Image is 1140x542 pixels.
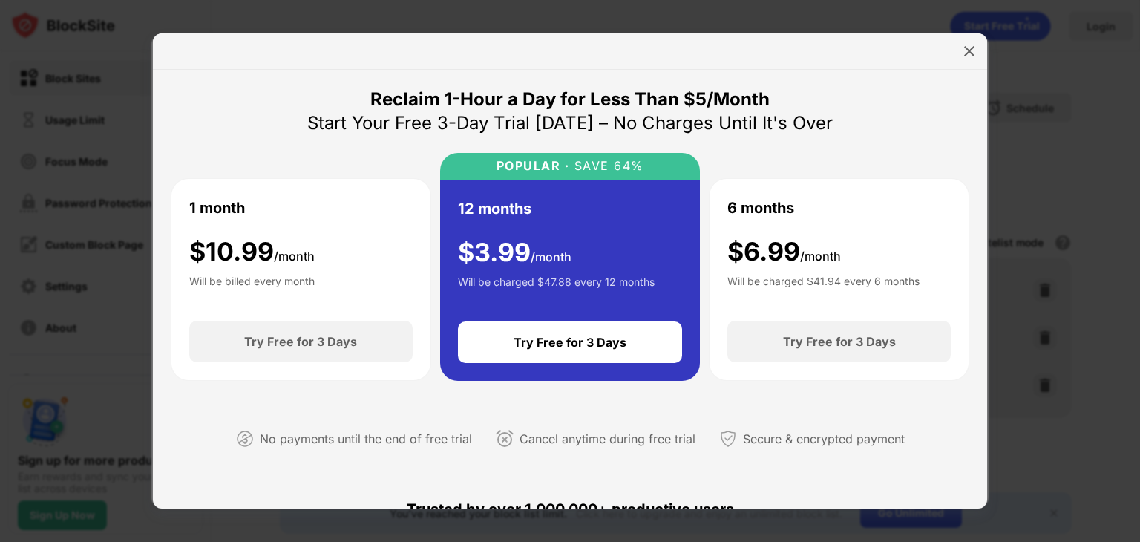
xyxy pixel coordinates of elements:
[458,274,655,304] div: Will be charged $47.88 every 12 months
[307,111,833,135] div: Start Your Free 3-Day Trial [DATE] – No Charges Until It's Over
[569,159,644,173] div: SAVE 64%
[497,159,570,173] div: POPULAR ·
[274,249,315,264] span: /month
[531,249,571,264] span: /month
[260,428,472,450] div: No payments until the end of free trial
[370,88,770,111] div: Reclaim 1-Hour a Day for Less Than $5/Month
[189,237,315,267] div: $ 10.99
[458,238,571,268] div: $ 3.99
[727,273,920,303] div: Will be charged $41.94 every 6 months
[458,197,531,220] div: 12 months
[244,334,357,349] div: Try Free for 3 Days
[727,237,841,267] div: $ 6.99
[800,249,841,264] span: /month
[719,430,737,448] img: secured-payment
[514,335,626,350] div: Try Free for 3 Days
[189,273,315,303] div: Will be billed every month
[236,430,254,448] img: not-paying
[189,197,245,219] div: 1 month
[743,428,905,450] div: Secure & encrypted payment
[783,334,896,349] div: Try Free for 3 Days
[496,430,514,448] img: cancel-anytime
[520,428,695,450] div: Cancel anytime during free trial
[727,197,794,219] div: 6 months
